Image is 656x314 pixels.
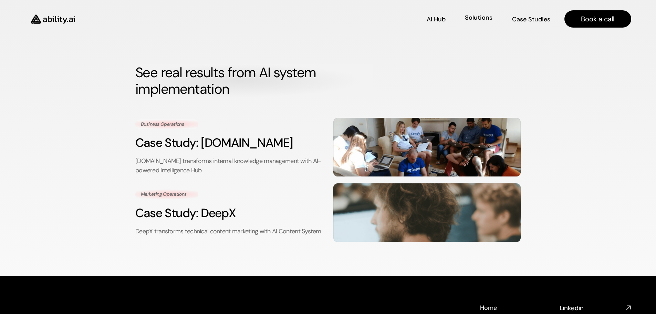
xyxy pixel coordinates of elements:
[135,227,323,236] p: DeepX transforms technical content marketing with AI Content System
[135,183,521,242] a: Marketing OperationsCase Study: DeepXDeepX transforms technical content marketing with AI Content...
[560,304,631,312] a: Linkedin
[135,134,323,151] h3: Case Study: [DOMAIN_NAME]
[465,13,493,25] a: SolutionsSolutions
[141,191,193,198] p: Marketing Operations
[141,121,193,128] p: Business Operations
[135,156,323,175] p: [DOMAIN_NAME] transforms internal knowledge management with AI-powered Intelligence Hub
[427,13,446,25] a: AI Hub
[512,13,551,25] a: Case Studies
[135,205,323,222] h3: Case Study: DeepX
[465,22,492,30] p: Solutions
[465,13,492,21] p: Solutions
[512,15,550,24] p: Case Studies
[581,14,614,24] p: Book a call
[480,304,497,311] a: Home
[427,15,446,24] p: AI Hub
[135,63,319,98] strong: See real results from AI system implementation
[135,118,521,176] a: Business OperationsCase Study: [DOMAIN_NAME][DOMAIN_NAME] transforms internal knowledge managemen...
[85,10,631,28] nav: Main navigation
[564,10,631,28] a: Book a call
[480,304,497,312] p: Home
[560,304,631,312] nav: Social media links
[560,304,623,312] h4: Linkedin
